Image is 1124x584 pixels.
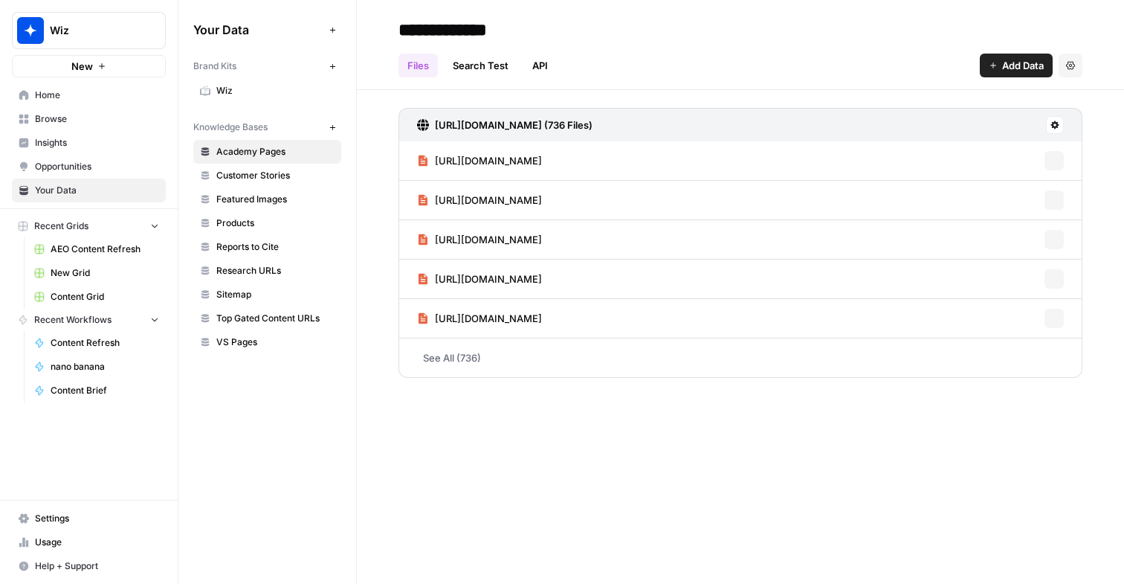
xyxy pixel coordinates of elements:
span: Usage [35,536,159,549]
span: VS Pages [216,336,335,349]
span: Wiz [216,84,335,97]
button: Add Data [980,54,1053,77]
a: New Grid [28,261,166,285]
a: Your Data [12,179,166,202]
span: Knowledge Bases [193,121,268,134]
span: Content Grid [51,290,159,304]
span: [URL][DOMAIN_NAME] [435,311,542,326]
a: Usage [12,530,166,554]
span: [URL][DOMAIN_NAME] [435,232,542,247]
a: [URL][DOMAIN_NAME] [417,260,542,298]
span: Your Data [193,21,323,39]
a: API [523,54,557,77]
a: Research URLs [193,259,341,283]
a: [URL][DOMAIN_NAME] [417,141,542,180]
span: AEO Content Refresh [51,243,159,256]
a: [URL][DOMAIN_NAME] [417,181,542,219]
span: Research URLs [216,264,335,277]
a: Content Brief [28,379,166,402]
span: [URL][DOMAIN_NAME] [435,153,542,168]
a: AEO Content Refresh [28,237,166,261]
a: Settings [12,507,166,530]
a: Reports to Cite [193,235,341,259]
span: [URL][DOMAIN_NAME] [435,193,542,208]
a: Academy Pages [193,140,341,164]
span: Content Brief [51,384,159,397]
span: Recent Grids [34,219,88,233]
a: [URL][DOMAIN_NAME] [417,299,542,338]
button: Help + Support [12,554,166,578]
span: Home [35,89,159,102]
a: Top Gated Content URLs [193,307,341,330]
span: Brand Kits [193,60,236,73]
span: Products [216,216,335,230]
span: Wiz [50,23,140,38]
span: Reports to Cite [216,240,335,254]
span: Academy Pages [216,145,335,158]
a: Content Grid [28,285,166,309]
span: Help + Support [35,559,159,573]
a: Search Test [444,54,517,77]
span: New [71,59,93,74]
a: VS Pages [193,330,341,354]
span: Opportunities [35,160,159,173]
button: Recent Workflows [12,309,166,331]
span: Recent Workflows [34,313,112,327]
a: Insights [12,131,166,155]
span: Featured Images [216,193,335,206]
a: See All (736) [398,338,1082,377]
span: Top Gated Content URLs [216,312,335,325]
a: [URL][DOMAIN_NAME] (736 Files) [417,109,592,141]
a: Wiz [193,79,341,103]
span: [URL][DOMAIN_NAME] [435,272,542,286]
a: [URL][DOMAIN_NAME] [417,220,542,259]
a: Customer Stories [193,164,341,187]
span: Sitemap [216,288,335,301]
button: New [12,55,166,77]
button: Recent Grids [12,215,166,237]
span: Settings [35,512,159,525]
a: Sitemap [193,283,341,307]
a: Content Refresh [28,331,166,355]
h3: [URL][DOMAIN_NAME] (736 Files) [435,118,592,132]
a: Files [398,54,438,77]
a: Browse [12,107,166,131]
a: Featured Images [193,187,341,211]
a: Opportunities [12,155,166,179]
span: Content Refresh [51,336,159,350]
a: nano banana [28,355,166,379]
span: nano banana [51,360,159,373]
a: Products [193,211,341,235]
a: Home [12,83,166,107]
span: Insights [35,136,159,150]
span: Customer Stories [216,169,335,182]
span: Add Data [1002,58,1044,73]
button: Workspace: Wiz [12,12,166,49]
img: Wiz Logo [17,17,44,44]
span: Your Data [35,184,159,197]
span: New Grid [51,266,159,280]
span: Browse [35,112,159,126]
